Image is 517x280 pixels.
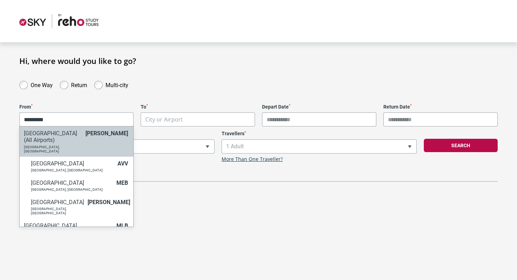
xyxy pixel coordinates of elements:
h6: [GEOGRAPHIC_DATA] [24,222,113,229]
label: Travellers [222,131,417,137]
label: To [141,104,255,110]
span: AVV [117,160,128,167]
input: Search [20,112,133,126]
span: [PERSON_NAME] [85,130,128,137]
span: MEB [116,180,128,186]
span: 1 Adult [222,140,416,153]
span: City or Airport [141,112,255,126]
button: Search [424,139,498,152]
p: [GEOGRAPHIC_DATA], [GEOGRAPHIC_DATA] [31,207,84,215]
h6: [GEOGRAPHIC_DATA] (All Airports) [24,130,82,143]
h6: [GEOGRAPHIC_DATA] [31,199,84,206]
label: One Way [31,80,53,89]
a: More Than One Traveller? [222,156,283,162]
span: City or Airport [19,112,134,126]
span: City or Airport [141,113,255,126]
label: Return Date [383,104,498,110]
span: City or Airport [145,116,183,123]
span: [PERSON_NAME] [88,199,130,206]
h6: [GEOGRAPHIC_DATA] [31,160,114,167]
h1: Hi, where would you like to go? [19,56,498,65]
label: Depart Date [262,104,376,110]
label: From [19,104,134,110]
span: MLB [116,222,128,229]
label: Return [71,80,87,89]
p: [GEOGRAPHIC_DATA], [GEOGRAPHIC_DATA] [24,145,82,154]
h6: [GEOGRAPHIC_DATA] [31,180,113,186]
label: Multi-city [106,80,128,89]
p: [GEOGRAPHIC_DATA], [GEOGRAPHIC_DATA] [31,168,114,172]
span: 1 Adult [222,139,417,154]
p: [GEOGRAPHIC_DATA], [GEOGRAPHIC_DATA] [31,188,113,192]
